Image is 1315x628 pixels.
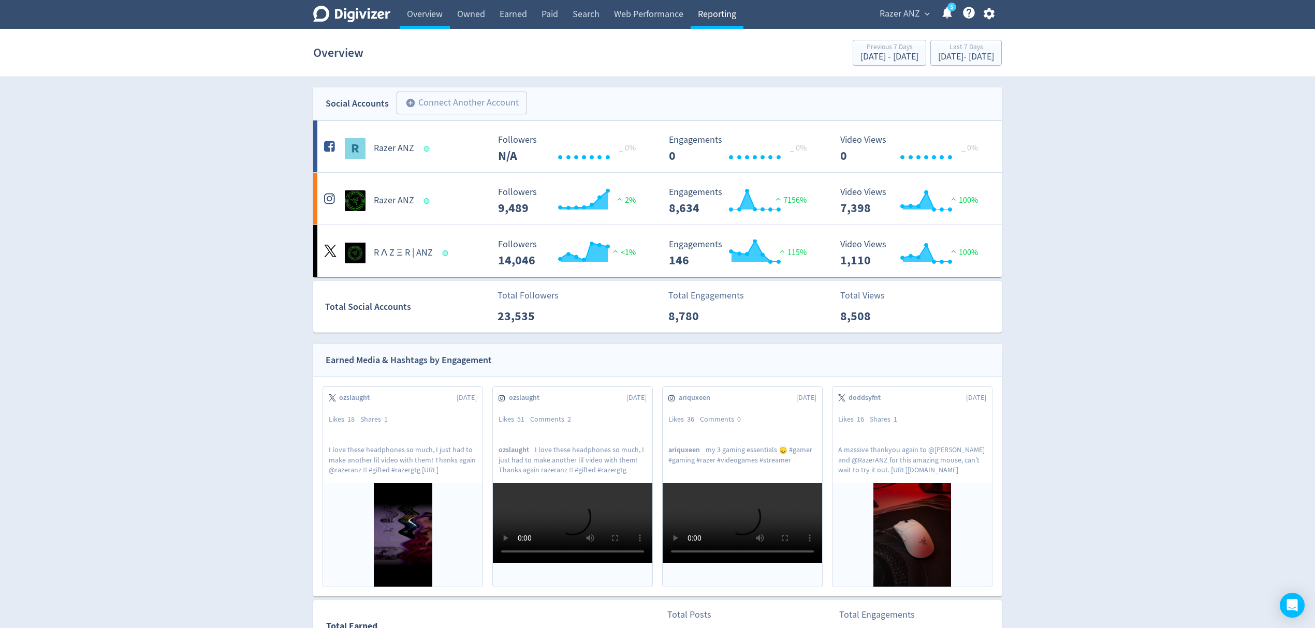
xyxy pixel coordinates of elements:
button: Connect Another Account [397,92,527,114]
p: Total Engagements [668,289,744,303]
span: 36 [687,414,694,424]
span: 2% [615,195,636,205]
span: [DATE] [796,393,816,403]
p: 8,508 [840,307,900,325]
button: Last 7 Days[DATE]- [DATE] [930,40,1002,66]
svg: Followers N/A [493,135,648,162]
span: expand_more [923,9,932,19]
h5: Razer ANZ [374,142,414,155]
img: positive-performance.svg [948,247,959,255]
span: _ 0% [619,143,636,153]
img: Razer ANZ undefined [345,138,366,159]
span: ozslaught [509,393,545,403]
span: ozslaught [499,445,535,455]
span: add_circle [405,98,416,108]
span: Data last synced: 18 Aug 2025, 3:02pm (AEST) [442,250,451,256]
span: Data last synced: 18 Aug 2025, 9:01am (AEST) [424,198,433,204]
div: Previous 7 Days [860,43,918,52]
p: I love these headphones so much, I just had to make another lil video with them! Thanks again raz... [499,445,647,474]
p: my 3 gaming essentials 🙂‍↕️ #gamer #gaming #razer #videogames #streamer [668,445,816,474]
p: I love these headphones so much, I just had to make another lil video with them! Thanks again @ra... [329,445,477,474]
div: Comments [700,414,747,425]
span: ariquxeen [679,393,716,403]
div: Likes [668,414,700,425]
span: 2 [567,414,571,424]
a: R Λ Z Ξ R | ANZ undefinedR Λ Z Ξ R | ANZ Followers 14,046 Followers 14,046 <1% Engagements 146 En... [313,225,1002,277]
a: ozslaught[DATE]Likes51Comments2ozslaughtI love these headphones so much, I just had to make anoth... [493,387,652,587]
a: Connect Another Account [389,93,527,114]
p: Total Posts [667,608,727,622]
svg: Video Views 7,398 [835,187,990,215]
span: Data last synced: 18 Aug 2025, 8:03am (AEST) [424,146,433,152]
span: <1% [610,247,636,258]
svg: Video Views 1,110 [835,240,990,267]
img: positive-performance.svg [615,195,625,203]
span: [DATE] [457,393,477,403]
div: Comments [530,414,577,425]
img: positive-performance.svg [610,247,621,255]
img: positive-performance.svg [948,195,959,203]
div: Earned Media & Hashtags by Engagement [326,353,492,368]
div: [DATE] - [DATE] [938,52,994,62]
div: Likes [838,414,870,425]
span: 1 [384,414,388,424]
span: 51 [517,414,524,424]
p: 8,780 [668,307,728,325]
span: 7156% [773,195,807,205]
svg: Followers 9,489 [493,187,648,215]
div: Shares [360,414,393,425]
span: ozslaught [339,393,375,403]
div: Total Social Accounts [325,300,490,315]
button: Razer ANZ [876,6,932,22]
span: 16 [857,414,864,424]
span: ariquxeen [668,445,706,455]
span: 18 [347,414,355,424]
div: Social Accounts [326,96,389,111]
svg: Engagements 0 [664,135,819,162]
div: Shares [870,414,903,425]
a: Razer ANZ undefinedRazer ANZ Followers N/A Followers N/A _ 0% Engagements 0 Engagements 0 _ 0% Vi... [313,121,1002,172]
p: 23,535 [498,307,557,325]
svg: Engagements 146 [664,240,819,267]
img: R Λ Z Ξ R | ANZ undefined [345,243,366,263]
a: ozslaught[DATE]Likes18Shares1I love these headphones so much, I just had to make another lil vide... [323,387,483,587]
span: 100% [948,247,978,258]
span: 0 [737,414,741,424]
span: [DATE] [626,393,647,403]
h1: Overview [313,36,363,69]
span: Razer ANZ [880,6,920,22]
a: ariquxeen[DATE]Likes36Comments0ariquxeenmy 3 gaming essentials 🙂‍↕️ #gamer #gaming #razer #videog... [663,387,822,587]
text: 5 [951,4,953,11]
button: Previous 7 Days[DATE] - [DATE] [853,40,926,66]
div: Open Intercom Messenger [1280,593,1305,618]
a: 5 [947,3,956,11]
p: Total Views [840,289,900,303]
span: doddsyfnt [849,393,886,403]
img: positive-performance.svg [773,195,783,203]
p: Total Followers [498,289,559,303]
span: 115% [777,247,807,258]
h5: Razer ANZ [374,195,414,207]
svg: Followers 14,046 [493,240,648,267]
a: Razer ANZ undefinedRazer ANZ Followers 9,489 Followers 9,489 2% Engagements 8,634 Engagements 8,6... [313,173,1002,225]
p: Total Engagements [839,608,915,622]
a: doddsyfnt[DATE]Likes16Shares1A massive thankyou again to @[PERSON_NAME] and @RazerANZ for this am... [832,387,992,587]
div: Likes [329,414,360,425]
span: _ 0% [961,143,978,153]
p: A massive thankyou again to @[PERSON_NAME] and @RazerANZ for this amazing mouse, can’t wait to tr... [838,445,986,474]
h5: R Λ Z Ξ R | ANZ [374,247,433,259]
span: 1 [894,414,897,424]
div: Last 7 Days [938,43,994,52]
div: [DATE] - [DATE] [860,52,918,62]
svg: Video Views 0 [835,135,990,162]
span: 100% [948,195,978,205]
img: positive-performance.svg [777,247,787,255]
span: _ 0% [790,143,807,153]
svg: Engagements 8,634 [664,187,819,215]
span: [DATE] [966,393,986,403]
img: Razer ANZ undefined [345,190,366,211]
div: Likes [499,414,530,425]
